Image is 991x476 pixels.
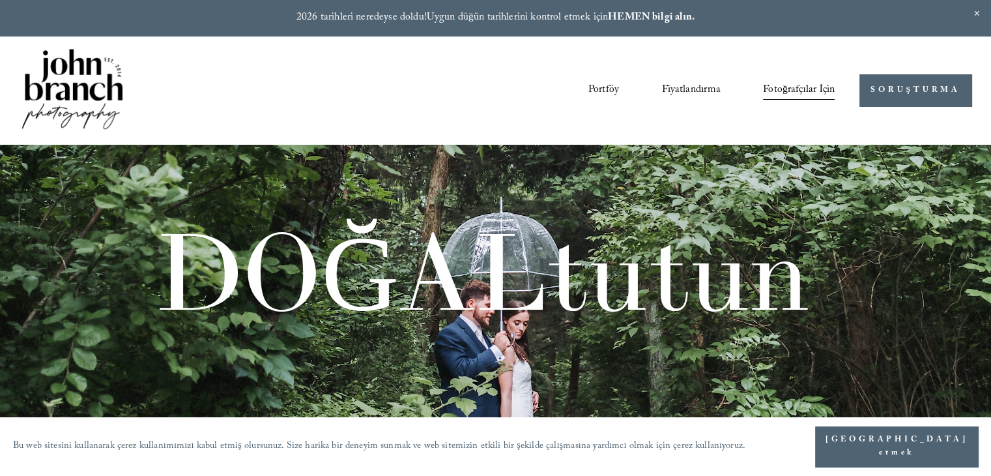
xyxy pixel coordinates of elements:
[588,82,619,99] font: Portföy
[763,80,835,102] a: klasör açılır menüsü
[588,80,619,102] a: Portföy
[661,80,720,102] a: Fiyatlandırma
[154,203,547,340] font: DOĞAL
[870,84,960,97] font: SORUŞTURMA
[13,439,745,454] font: Bu web sitesini kullanarak çerez kullanımımızı kabul etmiş olursunuz. Size harika bir deneyim sun...
[661,82,720,99] font: Fiyatlandırma
[826,434,968,460] font: [GEOGRAPHIC_DATA] etmek
[815,426,978,467] button: [GEOGRAPHIC_DATA] etmek
[859,74,971,106] a: SORUŞTURMA
[763,82,835,99] font: Fotoğrafçılar İçin
[20,46,125,134] img: John Branch IV Fotoğrafçılık
[547,203,810,340] font: tutun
